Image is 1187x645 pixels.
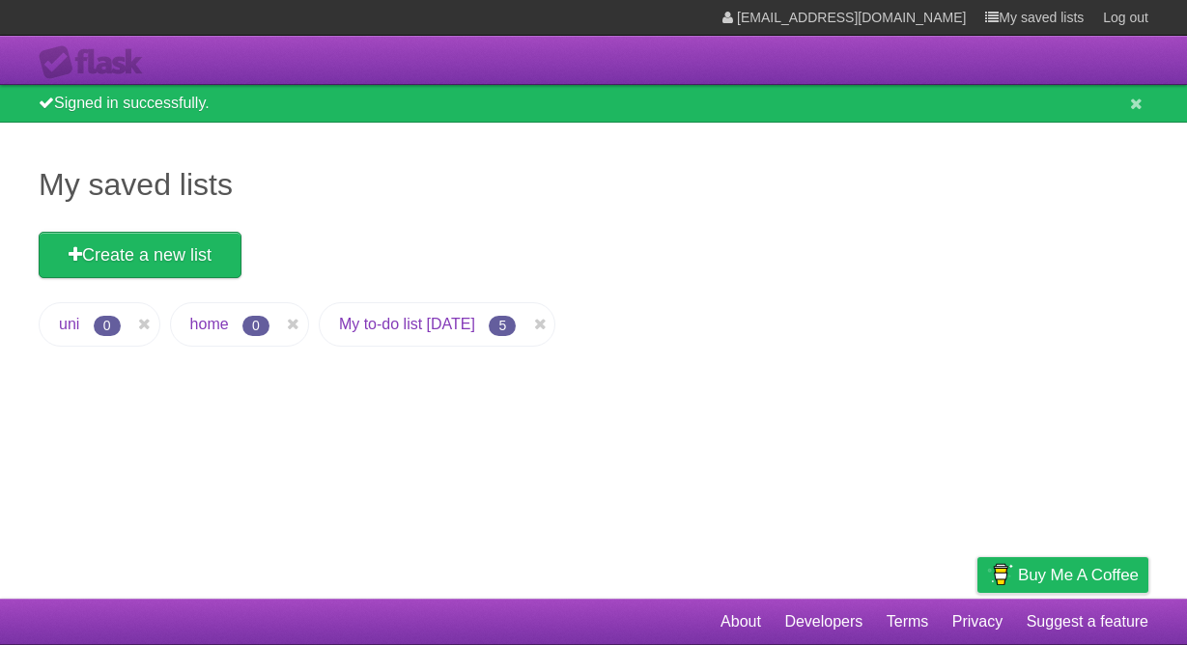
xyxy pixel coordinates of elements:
[339,316,475,332] a: My to-do list [DATE]
[887,603,929,640] a: Terms
[987,558,1013,591] img: Buy me a coffee
[489,316,516,336] span: 5
[94,316,121,336] span: 0
[39,161,1148,208] h1: My saved lists
[784,603,862,640] a: Developers
[39,45,155,80] div: Flask
[721,603,761,640] a: About
[242,316,269,336] span: 0
[977,557,1148,593] a: Buy me a coffee
[39,232,241,278] a: Create a new list
[59,316,79,332] a: uni
[1027,603,1148,640] a: Suggest a feature
[1018,558,1139,592] span: Buy me a coffee
[952,603,1003,640] a: Privacy
[190,316,229,332] a: home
